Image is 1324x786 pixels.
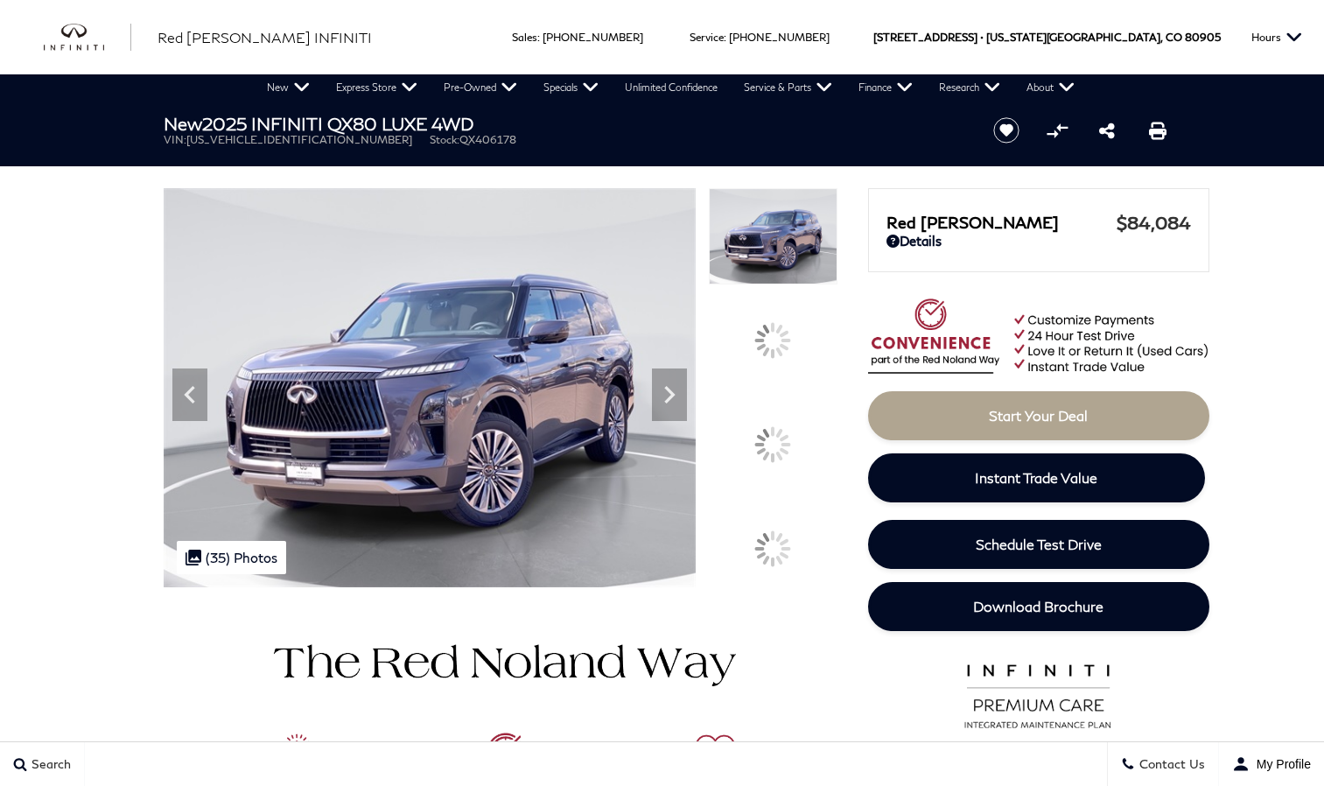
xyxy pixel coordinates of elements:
a: Service & Parts [731,74,845,101]
span: : [724,31,726,44]
span: Search [27,757,71,772]
div: (35) Photos [177,541,286,574]
span: QX406178 [459,133,516,146]
strong: New [164,113,202,134]
a: Red [PERSON_NAME] $84,084 [886,212,1191,233]
span: VIN: [164,133,186,146]
span: Start Your Deal [989,407,1088,424]
h1: 2025 INFINITI QX80 LUXE 4WD [164,114,964,133]
span: : [537,31,540,44]
a: [PHONE_NUMBER] [543,31,643,44]
nav: Main Navigation [254,74,1088,101]
span: [US_VEHICLE_IDENTIFICATION_NUMBER] [186,133,412,146]
img: New 2025 ANTHRACITE GRAY INFINITI LUXE 4WD image 1 [709,188,837,284]
a: Download Brochure [868,582,1209,631]
a: Print this New 2025 INFINITI QX80 LUXE 4WD [1149,120,1166,141]
span: Instant Trade Value [975,469,1097,486]
a: Express Store [323,74,431,101]
span: Red [PERSON_NAME] INFINITI [158,29,372,46]
button: Save vehicle [987,116,1026,144]
button: Compare vehicle [1044,117,1070,144]
a: Start Your Deal [868,391,1209,440]
a: Unlimited Confidence [612,74,731,101]
a: Finance [845,74,926,101]
img: New 2025 ANTHRACITE GRAY INFINITI LUXE 4WD image 1 [164,188,697,587]
span: Schedule Test Drive [976,536,1102,552]
img: INFINITI [44,24,131,52]
a: [PHONE_NUMBER] [729,31,830,44]
a: Instant Trade Value [868,453,1205,502]
button: user-profile-menu [1219,742,1324,786]
a: Details [886,233,1191,249]
span: $84,084 [1117,212,1191,233]
span: Red [PERSON_NAME] [886,213,1117,232]
span: Service [690,31,724,44]
a: Research [926,74,1013,101]
a: Pre-Owned [431,74,530,101]
a: [STREET_ADDRESS] • [US_STATE][GEOGRAPHIC_DATA], CO 80905 [873,31,1221,44]
a: Share this New 2025 INFINITI QX80 LUXE 4WD [1099,120,1115,141]
span: My Profile [1250,757,1311,771]
a: About [1013,74,1088,101]
a: Schedule Test Drive [868,520,1209,569]
img: infinitipremiumcare.png [953,660,1124,730]
span: Sales [512,31,537,44]
a: infiniti [44,24,131,52]
span: Contact Us [1135,757,1205,772]
span: Stock: [430,133,459,146]
a: Specials [530,74,612,101]
a: New [254,74,323,101]
a: Red [PERSON_NAME] INFINITI [158,27,372,48]
span: Download Brochure [973,598,1103,614]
